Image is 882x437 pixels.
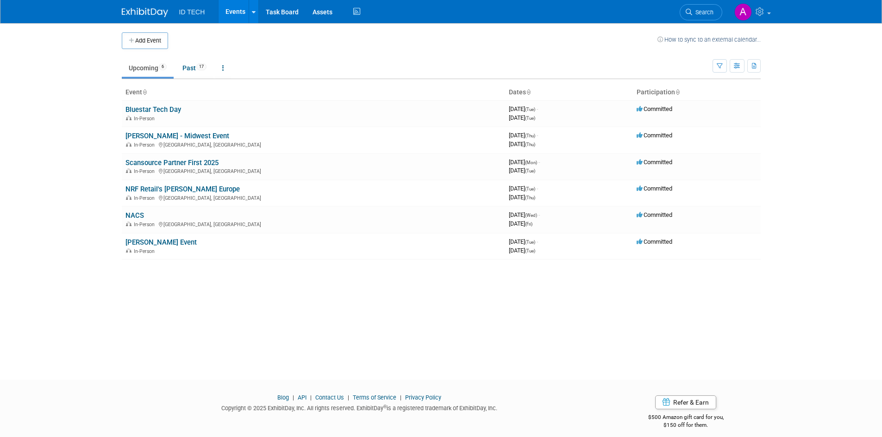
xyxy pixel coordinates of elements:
a: How to sync to an external calendar... [657,36,761,43]
img: In-Person Event [126,116,131,120]
span: | [290,394,296,401]
a: Scansource Partner First 2025 [125,159,219,167]
span: [DATE] [509,247,535,254]
span: (Wed) [525,213,537,218]
div: [GEOGRAPHIC_DATA], [GEOGRAPHIC_DATA] [125,141,501,148]
img: ExhibitDay [122,8,168,17]
a: Privacy Policy [405,394,441,401]
img: In-Person Event [126,142,131,147]
a: Sort by Event Name [142,88,147,96]
span: (Tue) [525,168,535,173]
span: [DATE] [509,211,540,218]
div: [GEOGRAPHIC_DATA], [GEOGRAPHIC_DATA] [125,220,501,228]
span: In-Person [134,195,157,201]
div: [GEOGRAPHIC_DATA], [GEOGRAPHIC_DATA] [125,194,501,201]
span: In-Person [134,248,157,254]
span: [DATE] [509,185,538,192]
span: (Thu) [525,133,535,138]
a: Blog [277,394,289,401]
span: | [345,394,351,401]
span: - [537,132,538,139]
a: Contact Us [315,394,344,401]
span: Committed [637,211,672,218]
span: In-Person [134,222,157,228]
div: $500 Amazon gift card for you, [611,407,761,429]
span: - [537,185,538,192]
span: [DATE] [509,167,535,174]
th: Dates [505,85,633,100]
span: (Tue) [525,107,535,112]
span: - [537,238,538,245]
span: [DATE] [509,141,535,148]
img: In-Person Event [126,248,131,253]
span: | [308,394,314,401]
img: In-Person Event [126,222,131,226]
a: [PERSON_NAME] Event [125,238,197,246]
div: Copyright © 2025 ExhibitDay, Inc. All rights reserved. ExhibitDay is a registered trademark of Ex... [122,402,598,412]
div: $150 off for them. [611,421,761,429]
a: Refer & Earn [655,395,716,409]
a: [PERSON_NAME] - Midwest Event [125,132,229,140]
span: Search [692,9,713,16]
th: Participation [633,85,761,100]
th: Event [122,85,505,100]
span: [DATE] [509,105,538,112]
span: Committed [637,159,672,166]
span: - [538,159,540,166]
img: Aileen Sun [734,3,752,21]
a: Bluestar Tech Day [125,105,181,114]
span: ID TECH [179,8,205,16]
span: Committed [637,185,672,192]
span: Committed [637,132,672,139]
a: Sort by Participation Type [675,88,680,96]
span: (Thu) [525,142,535,147]
a: Past17 [175,59,213,77]
span: (Mon) [525,160,537,165]
div: [GEOGRAPHIC_DATA], [GEOGRAPHIC_DATA] [125,167,501,174]
span: In-Person [134,116,157,122]
span: - [537,105,538,112]
span: (Tue) [525,248,535,253]
span: (Tue) [525,186,535,191]
span: (Tue) [525,116,535,121]
span: (Thu) [525,195,535,200]
img: In-Person Event [126,195,131,200]
a: API [298,394,307,401]
span: In-Person [134,142,157,148]
span: (Fri) [525,222,532,227]
span: [DATE] [509,159,540,166]
span: [DATE] [509,114,535,121]
button: Add Event [122,32,168,49]
a: NACS [125,211,144,220]
img: In-Person Event [126,168,131,173]
a: Sort by Start Date [526,88,531,96]
span: Committed [637,105,672,112]
span: - [538,211,540,218]
a: Terms of Service [353,394,396,401]
span: 17 [196,63,206,70]
span: [DATE] [509,194,535,201]
a: NRF Retail's [PERSON_NAME] Europe [125,185,240,193]
span: In-Person [134,168,157,174]
span: 6 [159,63,167,70]
span: [DATE] [509,220,532,227]
span: (Tue) [525,240,535,245]
span: [DATE] [509,132,538,139]
a: Upcoming6 [122,59,174,77]
span: Committed [637,238,672,245]
a: Search [680,4,722,20]
span: | [398,394,404,401]
sup: ® [383,404,387,409]
span: [DATE] [509,238,538,245]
